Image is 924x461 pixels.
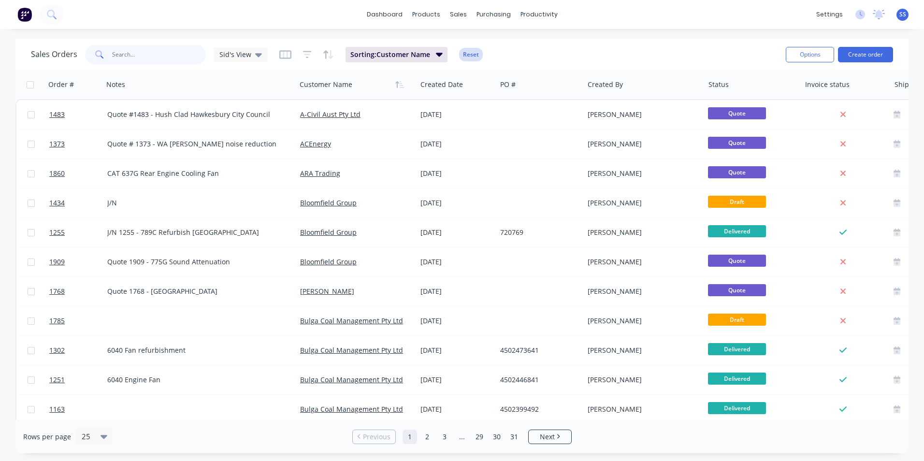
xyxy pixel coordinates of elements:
[107,257,283,267] div: Quote 1909 - 775G Sound Attenuation
[708,255,766,267] span: Quote
[362,7,407,22] a: dashboard
[49,139,65,149] span: 1373
[49,375,65,385] span: 1251
[300,80,352,89] div: Customer Name
[420,228,492,237] div: [DATE]
[420,169,492,178] div: [DATE]
[708,284,766,296] span: Quote
[708,137,766,149] span: Quote
[300,287,354,296] a: [PERSON_NAME]
[459,48,483,61] button: Reset
[708,80,729,89] div: Status
[838,47,893,62] button: Create order
[500,346,576,355] div: 4502473641
[31,50,77,59] h1: Sales Orders
[49,198,65,208] span: 1434
[49,218,107,247] a: 1255
[300,316,403,325] a: Bulga Coal Management Pty Ltd
[445,7,472,22] div: sales
[420,287,492,296] div: [DATE]
[899,10,906,19] span: SS
[107,228,283,237] div: J/N 1255 - 789C Refurbish [GEOGRAPHIC_DATA]
[49,169,65,178] span: 1860
[420,346,492,355] div: [DATE]
[811,7,848,22] div: settings
[786,47,834,62] button: Options
[49,306,107,335] a: 1785
[420,316,492,326] div: [DATE]
[300,139,331,148] a: ACEnergy
[540,432,555,442] span: Next
[350,50,430,59] span: Sorting: Customer Name
[300,228,357,237] a: Bloomfield Group
[407,7,445,22] div: products
[49,404,65,414] span: 1163
[516,7,563,22] div: productivity
[500,404,576,414] div: 4502399492
[588,169,695,178] div: [PERSON_NAME]
[112,45,206,64] input: Search...
[588,346,695,355] div: [PERSON_NAME]
[49,277,107,306] a: 1768
[588,139,695,149] div: [PERSON_NAME]
[49,100,107,129] a: 1483
[49,287,65,296] span: 1768
[490,430,504,444] a: Page 30
[49,336,107,365] a: 1302
[420,198,492,208] div: [DATE]
[420,430,434,444] a: Page 2
[49,365,107,394] a: 1251
[588,198,695,208] div: [PERSON_NAME]
[49,159,107,188] a: 1860
[708,107,766,119] span: Quote
[106,80,125,89] div: Notes
[420,80,463,89] div: Created Date
[49,346,65,355] span: 1302
[529,432,571,442] a: Next page
[420,139,492,149] div: [DATE]
[500,80,516,89] div: PO #
[708,196,766,208] span: Draft
[23,432,71,442] span: Rows per page
[420,257,492,267] div: [DATE]
[588,228,695,237] div: [PERSON_NAME]
[363,432,390,442] span: Previous
[49,188,107,217] a: 1434
[588,404,695,414] div: [PERSON_NAME]
[49,228,65,237] span: 1255
[219,49,251,59] span: Sid's View
[107,169,283,178] div: CAT 637G Rear Engine Cooling Fan
[420,110,492,119] div: [DATE]
[300,257,357,266] a: Bloomfield Group
[805,80,850,89] div: Invoice status
[420,404,492,414] div: [DATE]
[588,316,695,326] div: [PERSON_NAME]
[300,375,403,384] a: Bulga Coal Management Pty Ltd
[48,80,74,89] div: Order #
[507,430,521,444] a: Page 31
[107,110,283,119] div: Quote #1483 - Hush Clad Hawkesbury City Council
[49,247,107,276] a: 1909
[708,402,766,414] span: Delivered
[300,169,340,178] a: ARA Trading
[353,432,395,442] a: Previous page
[49,110,65,119] span: 1483
[107,198,283,208] div: J/N
[588,110,695,119] div: [PERSON_NAME]
[708,225,766,237] span: Delivered
[107,346,283,355] div: 6040 Fan refurbishment
[49,257,65,267] span: 1909
[708,373,766,385] span: Delivered
[472,430,487,444] a: Page 29
[708,314,766,326] span: Draft
[348,430,576,444] ul: Pagination
[588,257,695,267] div: [PERSON_NAME]
[346,47,448,62] button: Sorting:Customer Name
[107,139,283,149] div: Quote # 1373 - WA [PERSON_NAME] noise reduction
[455,430,469,444] a: Jump forward
[49,130,107,158] a: 1373
[708,166,766,178] span: Quote
[472,7,516,22] div: purchasing
[300,346,403,355] a: Bulga Coal Management Pty Ltd
[500,228,576,237] div: 720769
